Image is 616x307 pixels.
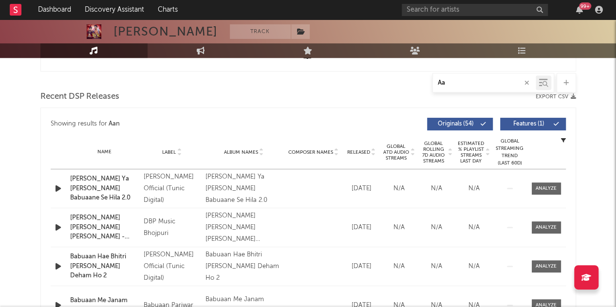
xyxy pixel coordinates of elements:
[458,141,485,164] span: Estimated % Playlist Streams Last Day
[70,252,139,281] a: Babuaan Hae Bhitri [PERSON_NAME] Deham Ho 2
[383,223,415,233] div: N/A
[427,118,493,130] button: Originals(54)
[458,184,490,194] div: N/A
[420,141,447,164] span: Global Rolling 7D Audio Streams
[70,213,139,242] a: [PERSON_NAME] [PERSON_NAME] [PERSON_NAME] - [GEOGRAPHIC_DATA]
[347,149,370,155] span: Released
[383,144,410,161] span: Global ATD Audio Streams
[205,210,282,245] div: [PERSON_NAME] [PERSON_NAME] [PERSON_NAME] ([GEOGRAPHIC_DATA])
[536,94,576,100] button: Export CSV
[383,262,415,271] div: N/A
[506,121,551,127] span: Features ( 1 )
[144,249,201,284] div: [PERSON_NAME] Official (Tunic Digital)
[420,184,453,194] div: N/A
[500,118,566,130] button: Features(1)
[345,184,378,194] div: [DATE]
[420,223,453,233] div: N/A
[420,262,453,271] div: N/A
[70,174,139,203] a: [PERSON_NAME] Ya [PERSON_NAME] Babuaane Se Hila 2.0
[224,149,258,155] span: Album Names
[109,118,120,130] div: Aan
[70,148,139,156] div: Name
[345,223,378,233] div: [DATE]
[288,149,333,155] span: Composer Names
[162,149,176,155] span: Label
[51,118,308,130] div: Showing results for
[458,223,490,233] div: N/A
[433,79,536,87] input: Search by song name or URL
[205,249,282,284] div: Babuaan Hae Bhitri [PERSON_NAME] Deham Ho 2
[495,138,524,167] div: Global Streaming Trend (Last 60D)
[345,262,378,271] div: [DATE]
[230,24,291,39] button: Track
[113,24,218,39] div: [PERSON_NAME]
[205,171,282,206] div: [PERSON_NAME] Ya [PERSON_NAME] Babuaane Se Hila 2.0
[383,184,415,194] div: N/A
[144,171,201,206] div: [PERSON_NAME] Official (Tunic Digital)
[433,121,478,127] span: Originals ( 54 )
[402,4,548,16] input: Search for artists
[576,6,583,14] button: 99+
[458,262,490,271] div: N/A
[144,216,201,239] div: DBP Music Bhojpuri
[40,91,119,103] span: Recent DSP Releases
[579,2,591,10] div: 99 +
